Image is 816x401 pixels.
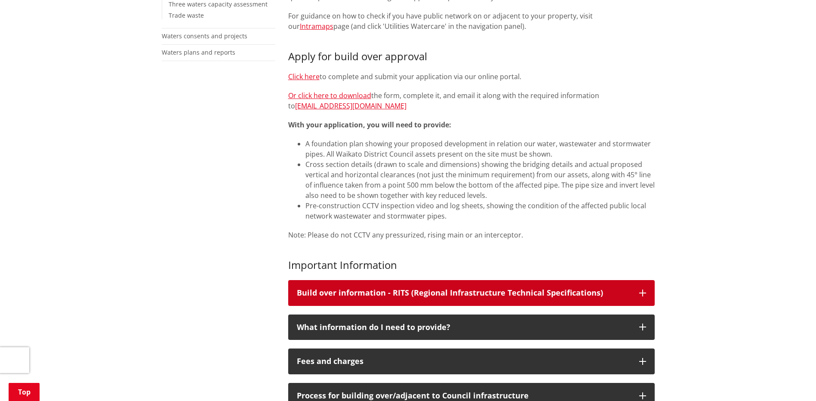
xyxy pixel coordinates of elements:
[288,90,655,111] p: the form, complete it, and email it along with the required information to
[776,365,807,396] iframe: Messenger Launcher
[305,159,655,200] li: Cross section details (drawn to scale and dimensions) showing the bridging details and actual pro...
[305,139,655,159] li: A foundation plan showing your proposed development in relation our water, wastewater and stormwa...
[288,349,655,374] button: Fees and charges
[297,357,631,366] div: Fees and charges
[288,315,655,340] button: What information do I need to provide?
[305,200,655,221] li: Pre-construction CCTV inspection video and log sheets, showing the condition of the affected publ...
[288,91,371,100] a: Or click here to download
[288,71,655,82] p: to complete and submit your application via our online portal.
[288,230,655,240] p: Note: Please do not CCTV any pressurized, rising main or an interceptor.
[300,22,333,31] a: Intramaps
[288,280,655,306] button: Build over information - RITS (Regional Infrastructure Technical Specifications)
[297,392,631,400] p: Process for building over/adjacent to Council infrastructure
[288,11,655,31] p: For guidance on how to check if you have public network on or adjacent to your property, visit ou...
[288,72,320,81] a: Click here
[297,289,631,297] div: Build over information - RITS (Regional Infrastructure Technical Specifications)
[162,32,247,40] a: Waters consents and projects
[162,48,235,56] a: Waters plans and reports
[288,259,655,271] h3: Important Information
[9,383,40,401] a: Top
[288,50,655,63] h3: Apply for build over approval
[288,120,451,130] strong: With your application, you will need to provide:
[297,323,631,332] div: What information do I need to provide?
[295,101,406,111] a: [EMAIL_ADDRESS][DOMAIN_NAME]
[169,11,204,19] a: Trade waste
